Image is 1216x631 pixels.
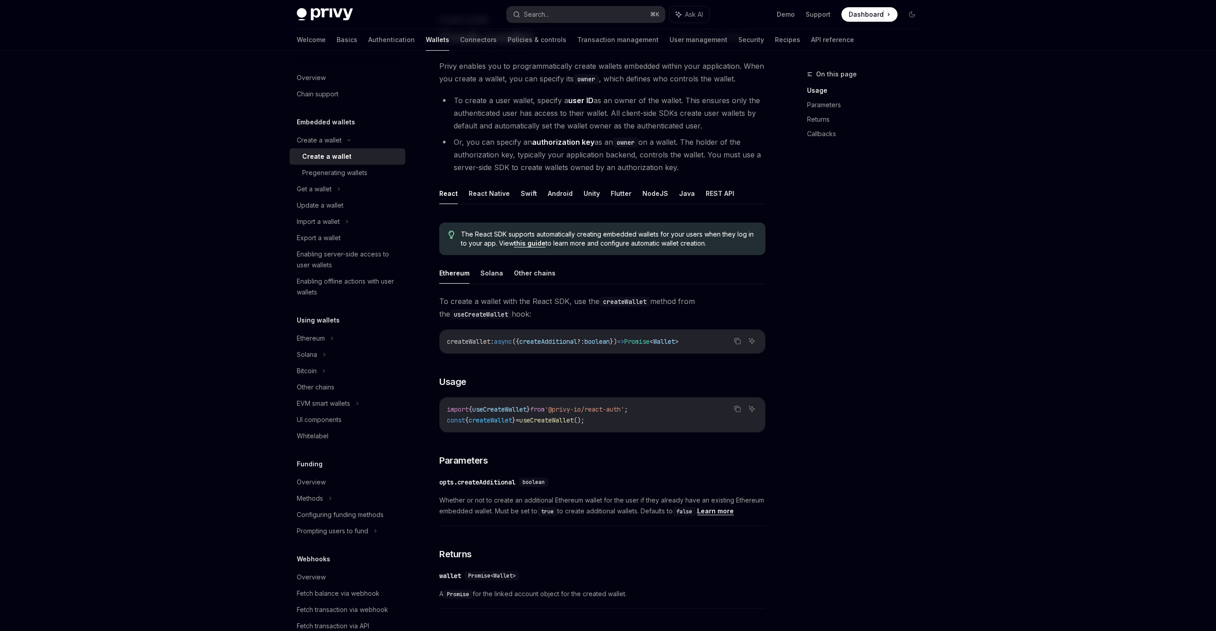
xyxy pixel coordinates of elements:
[806,10,831,19] a: Support
[297,117,355,128] h5: Embedded wallets
[290,273,405,300] a: Enabling offline actions with user wallets
[465,416,469,424] span: {
[297,431,328,441] div: Whitelabel
[816,69,857,80] span: On this page
[297,509,384,520] div: Configuring funding methods
[447,337,490,346] span: createWallet
[653,337,675,346] span: Wallet
[577,29,659,51] a: Transaction management
[290,379,405,395] a: Other chains
[777,10,795,19] a: Demo
[584,337,610,346] span: boolean
[507,6,665,23] button: Search...⌘K
[530,405,545,413] span: from
[297,216,340,227] div: Import a wallet
[611,183,632,204] button: Flutter
[811,29,854,51] a: API reference
[439,375,466,388] span: Usage
[524,9,549,20] div: Search...
[439,60,765,85] span: Privy enables you to programmatically create wallets embedded within your application. When you c...
[512,416,516,424] span: }
[297,135,342,146] div: Create a wallet
[297,459,323,470] h5: Funding
[568,96,594,105] strong: user ID
[642,183,668,204] button: NodeJS
[439,548,472,560] span: Returns
[439,571,461,580] div: wallet
[673,507,696,516] code: false
[447,405,469,413] span: import
[521,183,537,204] button: Swift
[443,590,473,599] code: Promise
[670,29,727,51] a: User management
[297,554,330,565] h5: Webhooks
[574,416,584,424] span: ();
[685,10,703,19] span: Ask AI
[302,167,367,178] div: Pregenerating wallets
[439,295,765,320] span: To create a wallet with the React SDK, use the method from the hook:
[516,416,519,424] span: =
[706,183,734,204] button: REST API
[297,315,340,326] h5: Using wallets
[290,585,405,602] a: Fetch balance via webhook
[522,479,545,486] span: boolean
[494,337,512,346] span: async
[675,337,679,346] span: >
[290,507,405,523] a: Configuring funding methods
[297,398,350,409] div: EVM smart wallets
[537,507,557,516] code: true
[584,183,600,204] button: Unity
[426,29,449,51] a: Wallets
[738,29,764,51] a: Security
[519,337,577,346] span: createAdditional
[297,365,317,376] div: Bitcoin
[297,29,326,51] a: Welcome
[297,184,332,195] div: Get a wallet
[439,262,470,284] button: Ethereum
[527,405,530,413] span: }
[448,231,455,239] svg: Tip
[290,246,405,273] a: Enabling server-side access to user wallets
[508,29,566,51] a: Policies & controls
[512,337,519,346] span: ({
[290,602,405,618] a: Fetch transaction via webhook
[297,72,326,83] div: Overview
[297,276,400,298] div: Enabling offline actions with user wallets
[731,403,743,415] button: Copy the contents from the code block
[297,572,326,583] div: Overview
[302,151,351,162] div: Create a wallet
[610,337,617,346] span: })
[450,309,512,319] code: useCreateWallet
[746,403,758,415] button: Ask AI
[439,136,765,174] li: Or, you can specify an as an on a wallet. The holder of the authorization key, typically your app...
[807,98,926,112] a: Parameters
[807,83,926,98] a: Usage
[480,262,503,284] button: Solana
[439,94,765,132] li: To create a user wallet, specify a as an owner of the wallet. This ensures only the authenticated...
[290,148,405,165] a: Create a wallet
[439,183,458,204] button: React
[514,239,546,247] a: this guide
[577,337,584,346] span: ?:
[532,138,594,147] strong: authorization key
[337,29,357,51] a: Basics
[469,183,510,204] button: React Native
[290,230,405,246] a: Export a wallet
[469,416,512,424] span: createWallet
[624,337,650,346] span: Promise
[290,197,405,213] a: Update a wallet
[439,495,765,517] span: Whether or not to create an additional Ethereum wallet for the user if they already have an exist...
[297,477,326,488] div: Overview
[679,183,695,204] button: Java
[841,7,898,22] a: Dashboard
[849,10,883,19] span: Dashboard
[650,337,653,346] span: <
[290,70,405,86] a: Overview
[807,112,926,127] a: Returns
[545,405,624,413] span: '@privy-io/react-auth'
[617,337,624,346] span: =>
[290,86,405,102] a: Chain support
[290,474,405,490] a: Overview
[297,200,343,211] div: Update a wallet
[297,333,325,344] div: Ethereum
